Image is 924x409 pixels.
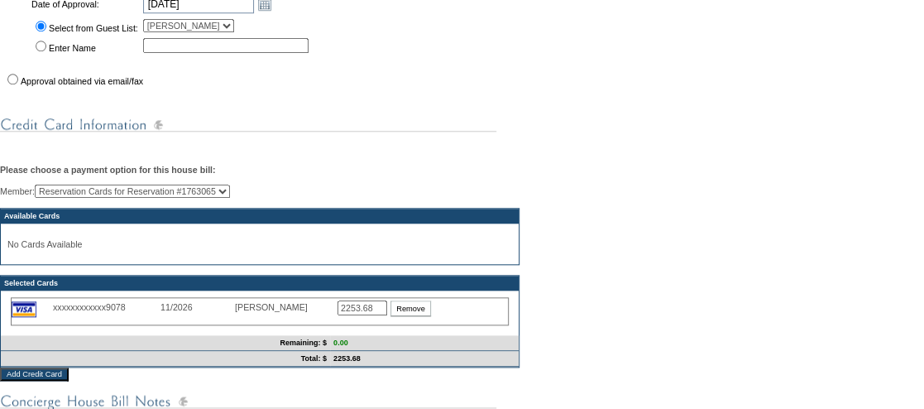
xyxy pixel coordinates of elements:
[7,239,512,249] p: No Cards Available
[49,43,96,53] label: Enter Name
[1,276,519,291] td: Selected Cards
[235,302,318,312] div: [PERSON_NAME]
[330,351,519,367] td: 2253.68
[390,301,431,316] input: Remove
[53,302,160,312] div: xxxxxxxxxxxx9078
[330,335,519,351] td: 0.00
[1,209,519,224] td: Available Cards
[12,301,36,317] img: icon_cc_visa.gif
[49,23,138,33] label: Select from Guest List:
[160,302,235,312] div: 11/2026
[1,335,330,351] td: Remaining: $
[1,351,330,367] td: Total: $
[21,76,143,86] label: Approval obtained via email/fax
